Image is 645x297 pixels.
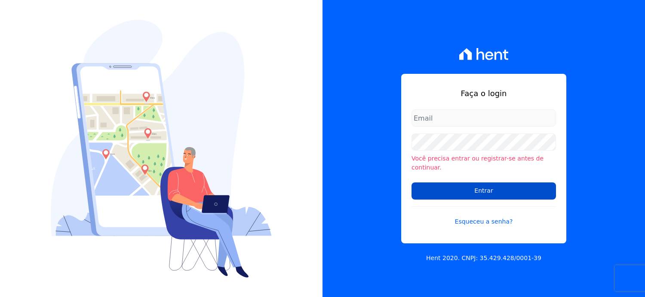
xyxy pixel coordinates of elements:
input: Email [412,109,556,127]
li: Você precisa entrar ou registrar-se antes de continuar. [412,154,556,172]
img: Login [51,20,272,278]
a: Esqueceu a senha? [412,206,556,226]
input: Entrar [412,182,556,200]
h1: Faça o login [412,88,556,99]
p: Hent 2020. CNPJ: 35.429.428/0001-39 [426,254,541,263]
